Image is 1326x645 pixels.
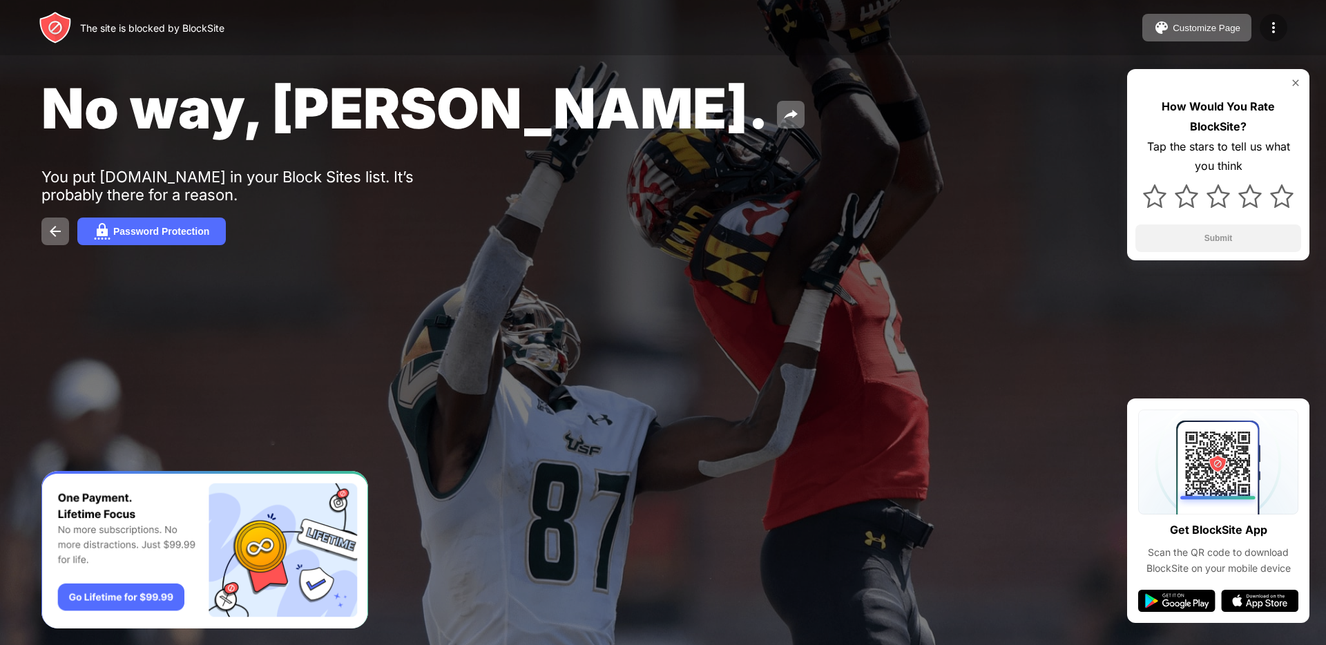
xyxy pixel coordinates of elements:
[41,168,468,204] div: You put [DOMAIN_NAME] in your Block Sites list. It’s probably there for a reason.
[1290,77,1301,88] img: rate-us-close.svg
[1135,97,1301,137] div: How Would You Rate BlockSite?
[41,471,368,629] iframe: Banner
[1238,184,1262,208] img: star.svg
[41,75,769,142] span: No way, [PERSON_NAME].
[113,226,209,237] div: Password Protection
[47,223,64,240] img: back.svg
[1138,410,1298,514] img: qrcode.svg
[1153,19,1170,36] img: pallet.svg
[94,223,110,240] img: password.svg
[77,218,226,245] button: Password Protection
[1143,184,1166,208] img: star.svg
[1138,590,1215,612] img: google-play.svg
[1135,224,1301,252] button: Submit
[1175,184,1198,208] img: star.svg
[782,106,799,123] img: share.svg
[1142,14,1251,41] button: Customize Page
[39,11,72,44] img: header-logo.svg
[1135,137,1301,177] div: Tap the stars to tell us what you think
[1173,23,1240,33] div: Customize Page
[1221,590,1298,612] img: app-store.svg
[1138,545,1298,576] div: Scan the QR code to download BlockSite on your mobile device
[80,22,224,34] div: The site is blocked by BlockSite
[1207,184,1230,208] img: star.svg
[1265,19,1282,36] img: menu-icon.svg
[1270,184,1294,208] img: star.svg
[1170,520,1267,540] div: Get BlockSite App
